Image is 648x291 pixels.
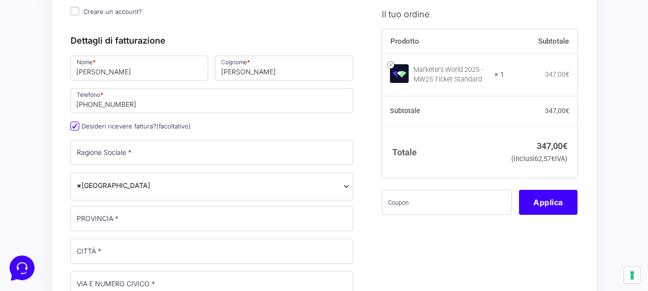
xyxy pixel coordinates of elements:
input: Ragione Sociale * [71,140,353,165]
button: Home [8,203,67,225]
a: Apri Centro Assistenza [102,119,177,127]
label: Desideri ricevere fattura? [71,122,191,130]
span: € [566,107,569,115]
button: Messaggi [67,203,126,225]
p: Messaggi [83,216,109,225]
button: Inizia una conversazione [15,81,177,100]
h2: Ciao da Marketers 👋 [8,8,161,23]
p: Aiuto [148,216,162,225]
iframe: Customerly Messenger Launcher [8,254,36,282]
th: Subtotale [382,96,504,127]
span: × [77,180,82,190]
img: dark [46,54,65,73]
th: Totale [382,127,504,178]
img: Marketers World 2025 - MW25 Ticket Standard [390,64,409,82]
input: CITTÀ * [71,239,353,264]
img: dark [31,54,50,73]
input: PROVINCIA * [71,206,353,231]
div: Marketers World 2025 - MW25 Ticket Standard [413,65,488,84]
input: Cerca un articolo... [22,140,157,149]
small: (inclusi IVA) [511,155,567,163]
input: Creare un account? [71,7,79,15]
span: € [566,70,569,78]
th: Subtotale [504,29,578,54]
h3: Il tuo ordine [382,7,577,20]
input: Nome * [71,56,209,81]
input: Coupon [382,190,512,215]
th: Prodotto [382,29,504,54]
span: (facoltativo) [156,122,191,130]
strong: × 1 [495,70,504,80]
button: Aiuto [125,203,184,225]
span: Creare un account? [83,8,142,15]
span: Trova una risposta [15,119,75,127]
span: Italia [71,173,353,200]
bdi: 347,00 [545,107,569,115]
bdi: 347,00 [545,70,569,78]
input: Desideri ricevere fattura?(facoltativo) [71,122,79,130]
span: 62,57 [534,155,555,163]
p: Home [29,216,45,225]
input: Telefono * [71,88,353,113]
input: Cognome * [215,56,353,81]
button: Le tue preferenze relative al consenso per le tecnologie di tracciamento [624,267,640,283]
img: dark [15,54,35,73]
span: € [551,155,555,163]
bdi: 347,00 [537,140,567,151]
button: Applica [519,190,577,215]
span: Inizia una conversazione [62,86,141,94]
span: € [563,140,567,151]
h3: Dettagli di fatturazione [71,34,353,47]
span: Italia [77,180,347,190]
span: Le tue conversazioni [15,38,82,46]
